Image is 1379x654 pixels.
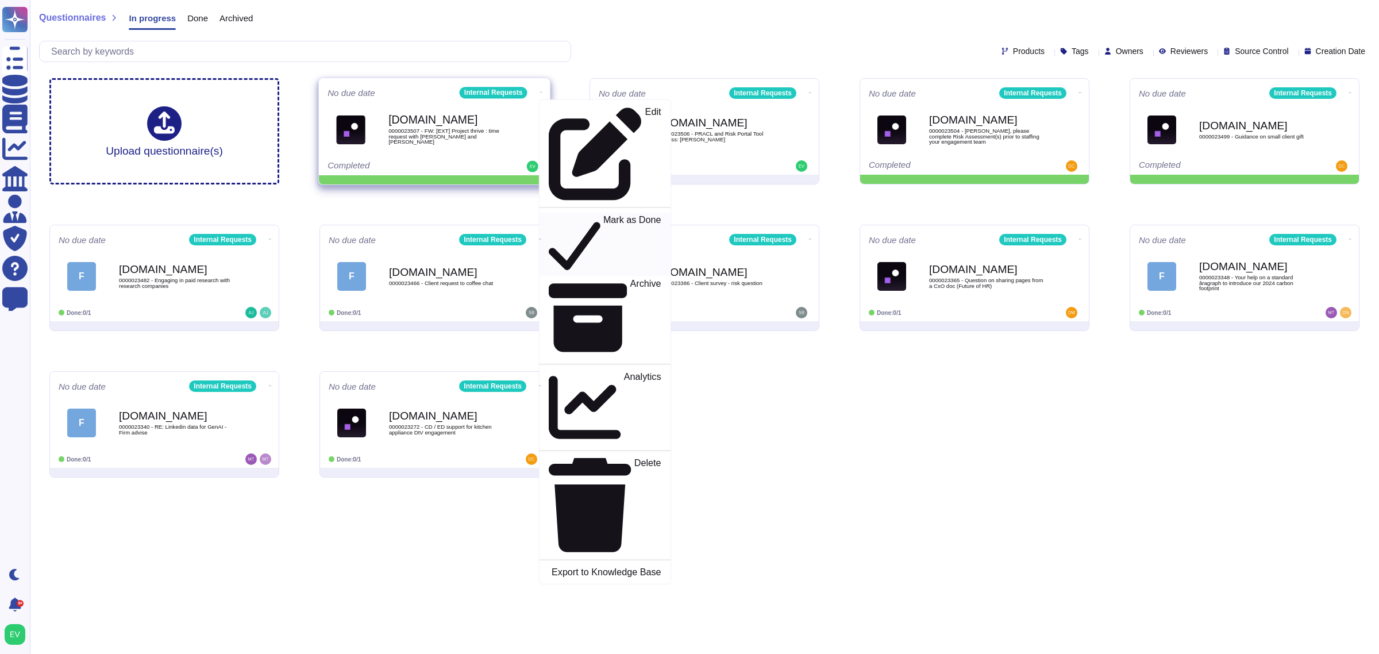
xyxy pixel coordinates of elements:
[1199,261,1314,272] b: [DOMAIN_NAME]
[929,278,1044,288] span: 0000023365 - Question on sharing pages from a CxO doc (Future of HR)
[659,267,774,278] b: [DOMAIN_NAME]
[189,234,256,245] div: Internal Requests
[729,87,796,99] div: Internal Requests
[659,131,774,142] span: 0000023506 - PRACL and Risk Portal Tool Access: [PERSON_NAME]
[67,310,91,316] span: Done: 0/1
[877,310,901,316] span: Done: 0/1
[59,236,106,244] span: No due date
[459,234,526,245] div: Internal Requests
[67,456,91,463] span: Done: 0/1
[245,453,257,465] img: user
[119,264,234,275] b: [DOMAIN_NAME]
[999,234,1066,245] div: Internal Requests
[1199,120,1314,131] b: [DOMAIN_NAME]
[59,382,106,391] span: No due date
[630,279,661,357] p: Archive
[869,89,916,98] span: No due date
[877,262,906,291] img: Logo
[389,280,504,286] span: 0000023466 - Client request to coffee chat
[540,456,671,555] a: Delete
[1139,160,1280,172] div: Completed
[540,369,671,446] a: Analytics
[540,276,671,359] a: Archive
[527,161,538,172] img: user
[1235,47,1288,55] span: Source Control
[552,568,661,577] p: Export to Knowledge Base
[1066,160,1077,172] img: user
[877,116,906,144] img: Logo
[929,128,1044,145] span: 0000023504 - [PERSON_NAME], please complete Risk Assessment(s) prior to staffing your engagement ...
[540,565,671,579] a: Export to Knowledge Base
[45,41,571,61] input: Search by keywords
[1269,234,1336,245] div: Internal Requests
[1269,87,1336,99] div: Internal Requests
[260,307,271,318] img: user
[1013,47,1045,55] span: Products
[1170,47,1208,55] span: Reviewers
[645,107,661,201] p: Edit
[1116,47,1143,55] span: Owners
[389,267,504,278] b: [DOMAIN_NAME]
[388,114,504,125] b: [DOMAIN_NAME]
[189,380,256,392] div: Internal Requests
[999,87,1066,99] div: Internal Requests
[603,216,661,274] p: Mark as Done
[460,87,527,98] div: Internal Requests
[1336,160,1347,172] img: user
[17,600,24,607] div: 9+
[119,278,234,288] span: 0000023482 - Engaging in paid research with research companies
[1072,47,1089,55] span: Tags
[796,160,807,172] img: user
[929,264,1044,275] b: [DOMAIN_NAME]
[1199,275,1314,291] span: 0000023348 - Your help on a standard âragraph to introduce our 2024 carbon footprint
[389,424,504,435] span: 0000023272 - CD / ED support for kitchen appliance DtV engagement
[119,424,234,435] span: 0000023340 - RE: Linkedin data for GenAI - Firm advise
[67,262,96,291] div: F
[1066,307,1077,318] img: user
[624,372,661,444] p: Analytics
[336,115,365,144] img: Logo
[187,14,208,22] span: Done
[337,310,361,316] span: Done: 0/1
[67,409,96,437] div: F
[540,213,671,276] a: Mark as Done
[599,89,646,98] span: No due date
[869,236,916,244] span: No due date
[39,13,106,22] span: Questionnaires
[526,307,537,318] img: user
[1340,307,1351,318] img: user
[106,106,223,156] div: Upload questionnaire(s)
[129,14,176,22] span: In progress
[329,236,376,244] span: No due date
[337,456,361,463] span: Done: 0/1
[260,453,271,465] img: user
[1199,134,1314,140] span: 0000023499 - Guidance on small client gift
[329,382,376,391] span: No due date
[1139,89,1186,98] span: No due date
[388,128,504,145] span: 0000023507 - FW: [EXT] Project thrive : time request with [PERSON_NAME] and [PERSON_NAME]
[634,459,661,552] p: Delete
[5,624,25,645] img: user
[729,234,796,245] div: Internal Requests
[1316,47,1365,55] span: Creation Date
[219,14,253,22] span: Archived
[1147,310,1171,316] span: Done: 0/1
[659,280,774,286] span: 0000023386 - Client survey - risk question
[526,453,537,465] img: user
[459,380,526,392] div: Internal Requests
[119,410,234,421] b: [DOMAIN_NAME]
[1139,236,1186,244] span: No due date
[1147,116,1176,144] img: Logo
[540,105,671,203] a: Edit
[337,262,366,291] div: F
[659,117,774,128] b: [DOMAIN_NAME]
[389,410,504,421] b: [DOMAIN_NAME]
[2,622,33,647] button: user
[328,89,375,97] span: No due date
[328,161,470,172] div: Completed
[245,307,257,318] img: user
[1147,262,1176,291] div: F
[1326,307,1337,318] img: user
[337,409,366,437] img: Logo
[869,160,1010,172] div: Completed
